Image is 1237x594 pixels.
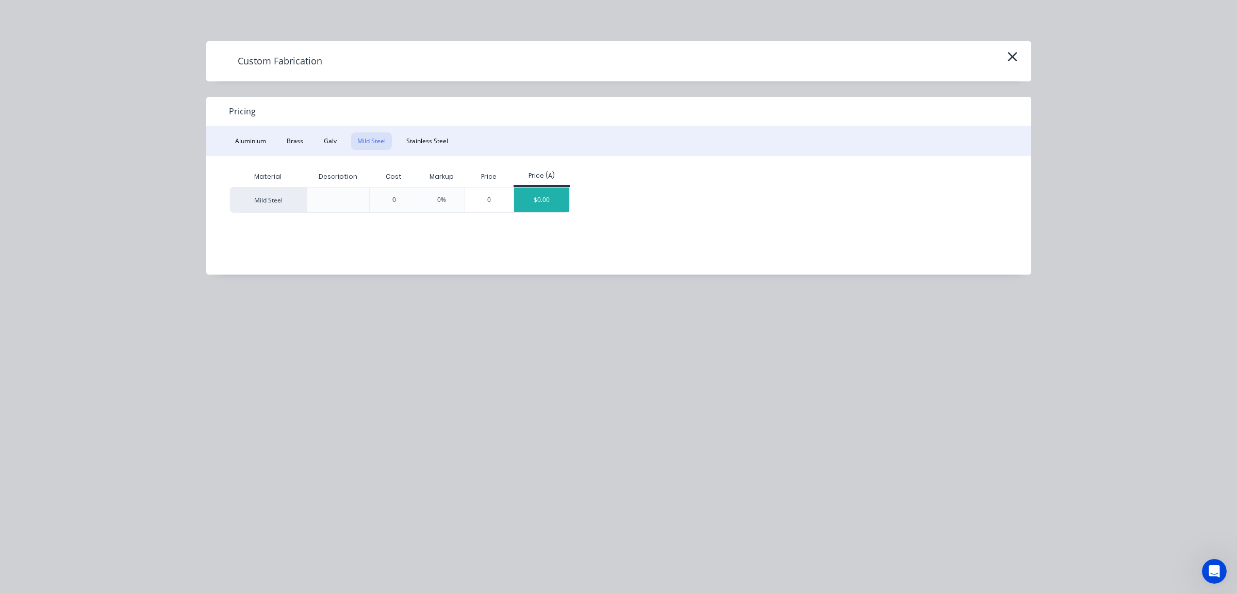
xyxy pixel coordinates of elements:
[392,195,396,205] div: 0
[281,132,309,150] button: Brass
[369,166,419,187] div: Cost
[229,105,256,117] span: Pricing
[465,188,514,212] div: 0
[229,132,272,150] button: Aluminium
[351,132,392,150] button: Mild Steel
[437,195,446,205] div: 0%
[229,187,307,213] div: Mild Steel
[514,171,570,180] div: Price (A)
[222,52,338,71] h4: Custom Fabrication
[318,132,343,150] button: Galv
[465,166,514,187] div: Price
[310,164,366,190] div: Description
[1202,559,1227,584] iframe: Intercom live chat
[514,188,569,212] div: $0.00
[419,166,465,187] div: Markup
[400,132,454,150] button: Stainless Steel
[229,166,307,187] div: Material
